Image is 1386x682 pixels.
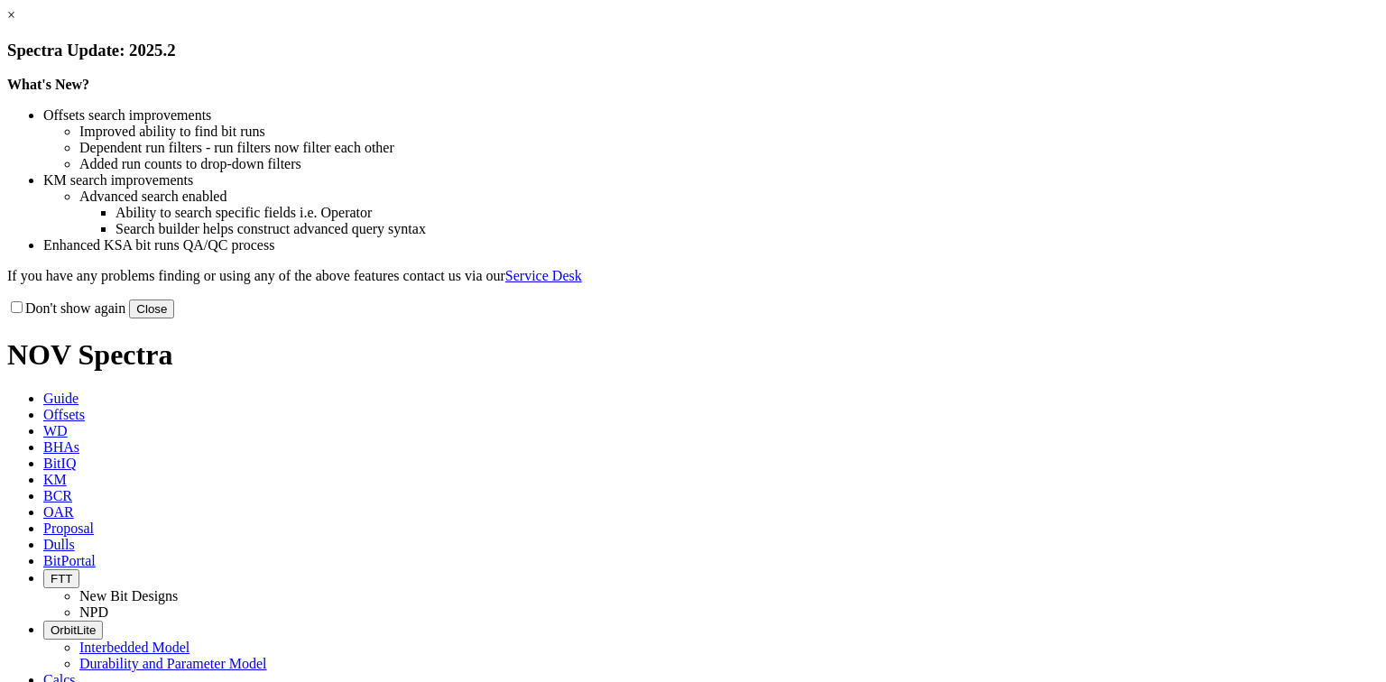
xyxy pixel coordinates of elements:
[129,300,174,318] button: Close
[43,439,79,455] span: BHAs
[7,268,1379,284] p: If you have any problems finding or using any of the above features contact us via our
[79,189,1379,205] li: Advanced search enabled
[43,172,1379,189] li: KM search improvements
[11,301,23,313] input: Don't show again
[79,140,1379,156] li: Dependent run filters - run filters now filter each other
[7,77,89,92] strong: What's New?
[115,205,1379,221] li: Ability to search specific fields i.e. Operator
[51,572,72,585] span: FTT
[79,656,267,671] a: Durability and Parameter Model
[43,391,79,406] span: Guide
[505,268,582,283] a: Service Desk
[43,456,76,471] span: BitIQ
[43,107,1379,124] li: Offsets search improvements
[115,221,1379,237] li: Search builder helps construct advanced query syntax
[43,237,1379,253] li: Enhanced KSA bit runs QA/QC process
[43,537,75,552] span: Dulls
[79,604,108,620] a: NPD
[79,640,189,655] a: Interbedded Model
[51,623,96,637] span: OrbitLite
[43,472,67,487] span: KM
[79,588,178,604] a: New Bit Designs
[43,521,94,536] span: Proposal
[79,124,1379,140] li: Improved ability to find bit runs
[43,407,85,422] span: Offsets
[7,41,1379,60] h3: Spectra Update: 2025.2
[7,7,15,23] a: ×
[43,553,96,568] span: BitPortal
[43,504,74,520] span: OAR
[7,300,125,316] label: Don't show again
[43,488,72,503] span: BCR
[7,338,1379,372] h1: NOV Spectra
[43,423,68,438] span: WD
[79,156,1379,172] li: Added run counts to drop-down filters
